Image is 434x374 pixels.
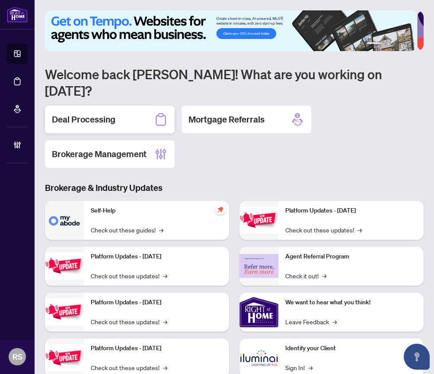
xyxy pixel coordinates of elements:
button: 4 [398,42,401,46]
span: → [332,317,337,326]
img: Platform Updates - July 8, 2025 [45,344,84,371]
a: Check out these updates!→ [91,271,167,280]
img: Platform Updates - September 16, 2025 [45,252,84,280]
img: We want to hear what you think! [239,293,278,332]
h2: Deal Processing [52,113,115,126]
span: → [357,225,362,235]
a: Leave Feedback→ [285,317,337,326]
button: 6 [412,42,415,46]
img: Agent Referral Program [239,254,278,278]
p: Platform Updates - [DATE] [285,206,417,216]
p: Platform Updates - [DATE] [91,298,222,307]
span: → [163,363,167,372]
h2: Brokerage Management [52,148,147,160]
img: Slide 0 [45,10,417,51]
p: Agent Referral Program [285,252,417,261]
img: logo [7,6,28,23]
span: → [163,271,167,280]
p: Identify your Client [285,344,417,353]
h3: Brokerage & Industry Updates [45,182,424,194]
button: 5 [405,42,408,46]
h2: Mortgage Referrals [188,113,265,126]
img: Platform Updates - June 23, 2025 [239,206,278,234]
p: We want to hear what you think! [285,298,417,307]
img: Self-Help [45,201,84,240]
h1: Welcome back [PERSON_NAME]! What are you working on [DATE]? [45,66,424,99]
button: 1 [367,42,380,46]
button: 3 [391,42,394,46]
p: Self-Help [91,206,222,216]
a: Check out these updates!→ [285,225,362,235]
span: → [163,317,167,326]
a: Check it out!→ [285,271,326,280]
span: pushpin [215,204,226,215]
p: Platform Updates - [DATE] [91,344,222,353]
span: → [159,225,163,235]
button: Open asap [404,344,430,370]
img: Platform Updates - July 21, 2025 [45,298,84,326]
span: RS [13,351,22,363]
span: → [322,271,326,280]
a: Check out these guides!→ [91,225,163,235]
p: Platform Updates - [DATE] [91,252,222,261]
a: Check out these updates!→ [91,317,167,326]
a: Check out these updates!→ [91,363,167,372]
button: 2 [384,42,387,46]
span: → [308,363,313,372]
a: Sign In!→ [285,363,313,372]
